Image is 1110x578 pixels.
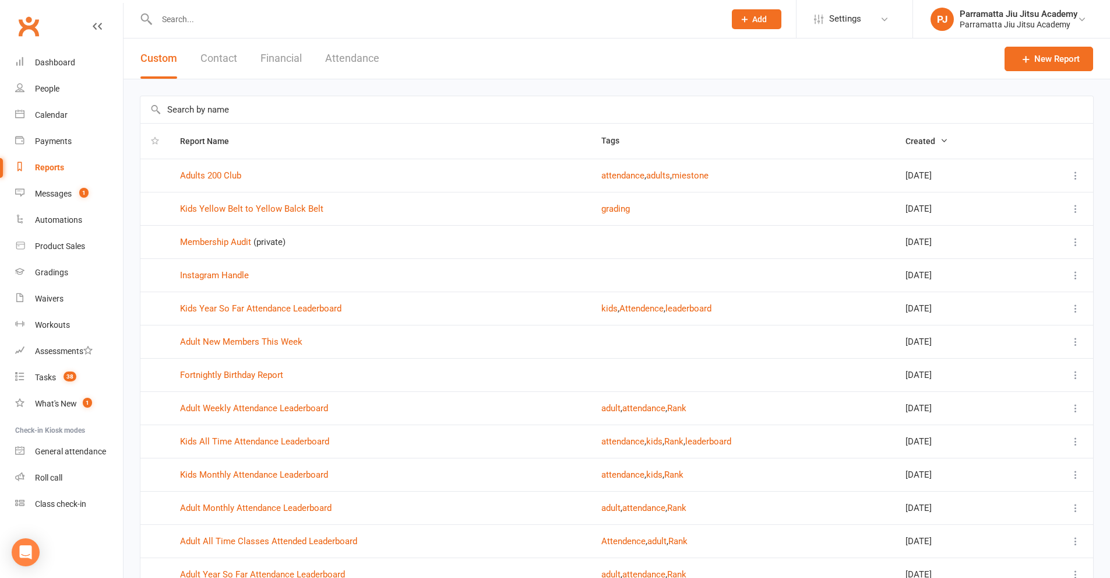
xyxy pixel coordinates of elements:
span: Report Name [180,136,242,146]
button: Contact [200,38,237,79]
button: kids [601,302,618,316]
a: Kids All Time Attendance Leaderboard [180,436,329,447]
td: [DATE] [895,192,1023,225]
span: (private) [253,237,286,247]
button: adult [601,401,621,415]
span: , [621,503,622,513]
div: Roll call [35,473,62,482]
button: attendance [622,401,665,415]
div: Parramatta Jiu Jitsu Academy [960,19,1077,30]
span: , [670,170,672,181]
button: Created [905,134,948,148]
input: Search... [153,11,717,27]
div: What's New [35,399,77,408]
a: Automations [15,207,123,233]
span: , [665,403,667,414]
div: Class check-in [35,499,86,509]
span: , [683,436,685,447]
div: Waivers [35,294,64,303]
div: People [35,84,59,93]
span: Add [752,15,767,24]
span: , [665,503,667,513]
button: Report Name [180,134,242,148]
a: Workouts [15,312,123,338]
td: [DATE] [895,258,1023,292]
div: Payments [35,136,72,146]
td: [DATE] [895,524,1023,558]
a: General attendance kiosk mode [15,439,123,465]
div: Product Sales [35,241,85,251]
span: Settings [829,6,861,32]
td: [DATE] [895,159,1023,192]
a: Clubworx [14,12,43,41]
button: kids [646,468,663,482]
button: grading [601,202,630,216]
span: , [618,303,619,314]
button: attendance [622,501,665,515]
a: Adult All Time Classes Attended Leaderboard [180,536,357,547]
a: Product Sales [15,233,123,260]
button: Financial [260,38,302,79]
a: Fortnightly Birthday Report [180,370,283,380]
div: Assessments [35,346,93,356]
td: [DATE] [895,391,1023,425]
a: Adults 200 Club [180,170,241,181]
div: Messages [35,189,72,198]
button: leaderboard [665,302,711,316]
a: Membership Audit [180,237,251,247]
td: [DATE] [895,325,1023,358]
span: , [664,303,665,314]
span: 1 [79,188,89,198]
button: Attendance [325,38,379,79]
a: Dashboard [15,50,123,76]
span: , [621,403,622,414]
span: , [663,436,664,447]
span: 38 [64,372,76,381]
a: People [15,76,123,102]
a: New Report [1005,47,1093,71]
button: Rank [668,534,688,548]
a: Waivers [15,286,123,312]
a: Tasks 38 [15,365,123,391]
a: Instagram Handle [180,270,249,281]
td: [DATE] [895,425,1023,458]
div: Open Intercom Messenger [12,538,40,566]
a: Adult Weekly Attendance Leaderboard [180,403,328,414]
span: , [644,170,646,181]
div: Gradings [35,268,68,277]
td: [DATE] [895,292,1023,325]
button: Rank [667,501,686,515]
a: Kids Yellow Belt to Yellow Balck Belt [180,204,323,214]
a: Reports [15,155,123,181]
a: Assessments [15,338,123,365]
div: Tasks [35,373,56,382]
button: attendance [601,169,644,183]
div: Automations [35,215,82,225]
span: , [663,470,664,480]
button: miestone [672,169,709,183]
button: kids [646,435,663,449]
a: What's New1 [15,391,123,417]
div: Dashboard [35,58,75,67]
span: , [646,536,647,547]
div: PJ [931,8,954,31]
span: , [644,436,646,447]
a: Calendar [15,102,123,128]
td: [DATE] [895,491,1023,524]
th: Tags [591,124,895,159]
a: Class kiosk mode [15,491,123,517]
button: Custom [140,38,177,79]
div: Calendar [35,110,68,120]
a: Messages 1 [15,181,123,207]
td: [DATE] [895,458,1023,491]
a: Adult New Members This Week [180,337,302,347]
td: [DATE] [895,358,1023,391]
div: Reports [35,163,64,172]
button: Attendence [619,302,664,316]
button: attendance [601,435,644,449]
span: , [667,536,668,547]
button: Attendence [601,534,646,548]
button: attendance [601,468,644,482]
a: Payments [15,128,123,155]
button: Rank [667,401,686,415]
